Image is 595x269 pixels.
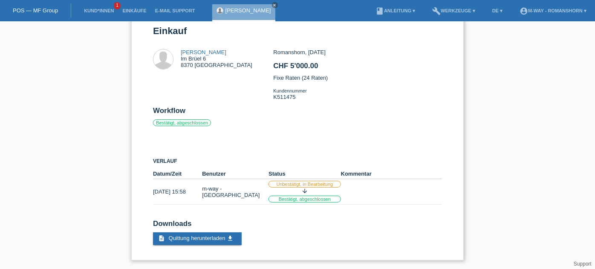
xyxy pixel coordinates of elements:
i: description [158,235,165,242]
a: description Quittung herunterladen get_app [153,232,242,245]
td: m-way - [GEOGRAPHIC_DATA] [202,179,269,205]
i: get_app [227,235,234,242]
i: book [375,7,384,15]
i: arrow_downward [301,188,308,194]
div: Romanshorn, [DATE] Fixe Raten (24 Raten) K511475 [273,49,442,107]
h2: CHF 5'000.00 [273,62,442,75]
th: Kommentar [341,169,442,179]
a: [PERSON_NAME] [181,49,226,55]
a: DE ▾ [488,8,507,13]
a: E-Mail Support [151,8,199,13]
a: close [272,2,278,8]
h2: Downloads [153,220,442,232]
i: build [432,7,441,15]
a: Einkäufe [118,8,150,13]
a: [PERSON_NAME] [225,7,271,14]
th: Status [269,169,341,179]
div: Im Brüel 6 8370 [GEOGRAPHIC_DATA] [181,49,252,68]
a: bookAnleitung ▾ [371,8,419,13]
label: Unbestätigt, in Bearbeitung [269,181,341,188]
i: close [273,3,277,7]
label: Bestätigt, abgeschlossen [153,119,211,126]
a: account_circlem-way - Romanshorn ▾ [515,8,591,13]
td: [DATE] 15:58 [153,179,202,205]
span: Kundennummer [273,88,306,93]
a: POS — MF Group [13,7,58,14]
h3: Verlauf [153,158,442,165]
a: buildWerkzeuge ▾ [428,8,479,13]
a: Kund*innen [80,8,118,13]
th: Datum/Zeit [153,169,202,179]
span: 1 [114,2,121,9]
label: Bestätigt, abgeschlossen [269,196,341,202]
h2: Workflow [153,107,442,119]
span: Quittung herunterladen [169,235,225,241]
th: Benutzer [202,169,269,179]
h1: Einkauf [153,26,442,36]
a: Support [574,261,592,267]
i: account_circle [520,7,528,15]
